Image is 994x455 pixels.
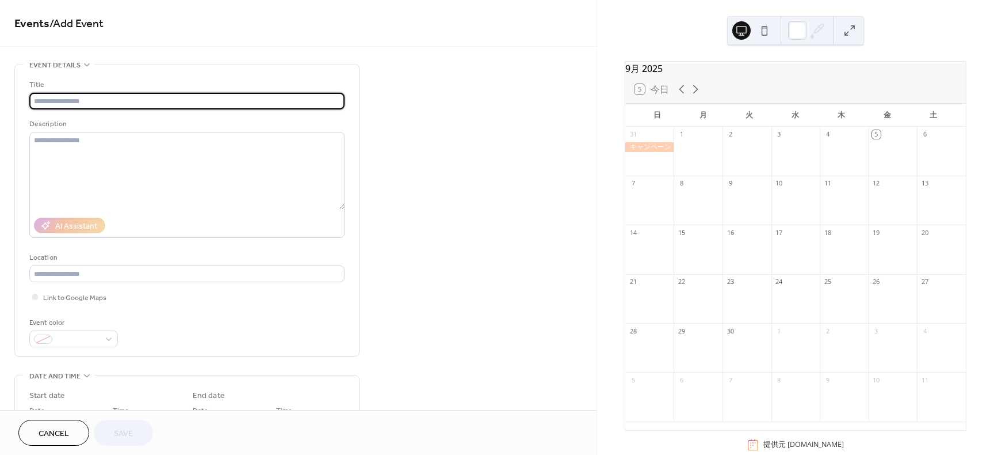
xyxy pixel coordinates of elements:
div: 10 [775,179,783,188]
div: 3 [775,130,783,139]
div: Description [29,118,342,130]
div: Location [29,252,342,264]
div: 1 [775,327,783,335]
div: 22 [677,278,686,286]
span: Link to Google Maps [43,292,106,304]
div: 24 [775,278,783,286]
span: / Add Event [49,13,104,35]
div: 29 [677,327,686,335]
div: 日 [634,104,680,127]
span: Event details [29,59,81,71]
div: 8 [775,376,783,384]
div: 水 [773,104,819,127]
span: Cancel [39,428,69,440]
div: 10 [872,376,881,384]
button: Cancel [18,420,89,446]
div: 2 [823,327,832,335]
div: 18 [823,228,832,237]
a: [DOMAIN_NAME] [787,439,844,449]
div: 提供元 [763,439,844,450]
div: 17 [775,228,783,237]
div: 9 [726,179,735,188]
div: 26 [872,278,881,286]
div: 5 [629,376,637,384]
div: 6 [920,130,929,139]
div: Start date [29,390,65,402]
div: 9 [823,376,832,384]
div: 3 [872,327,881,335]
div: 19 [872,228,881,237]
div: 4 [920,327,929,335]
div: 11 [823,179,832,188]
div: 2 [726,130,735,139]
div: 7 [726,376,735,384]
div: 8 [677,179,686,188]
div: 7 [629,179,637,188]
div: 14 [629,228,637,237]
div: 火 [727,104,773,127]
span: Date [193,405,208,417]
div: 木 [819,104,865,127]
div: 月 [680,104,727,127]
div: 21 [629,278,637,286]
span: Date and time [29,370,81,382]
div: 28 [629,327,637,335]
div: 23 [726,278,735,286]
div: 25 [823,278,832,286]
span: Date [29,405,45,417]
div: Event color [29,317,116,329]
div: 11 [920,376,929,384]
div: 4 [823,130,832,139]
div: 31 [629,130,637,139]
a: Events [14,13,49,35]
div: 1 [677,130,686,139]
div: 16 [726,228,735,237]
div: 27 [920,278,929,286]
div: 5 [872,130,881,139]
span: Time [113,405,129,417]
span: Time [276,405,292,417]
div: 金 [865,104,911,127]
div: キャンペーン [625,142,674,152]
div: 9月 2025 [625,62,966,75]
div: 土 [911,104,957,127]
div: 15 [677,228,686,237]
div: 13 [920,179,929,188]
div: 20 [920,228,929,237]
div: End date [193,390,225,402]
div: 12 [872,179,881,188]
div: Title [29,79,342,91]
div: 6 [677,376,686,384]
div: 30 [726,327,735,335]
